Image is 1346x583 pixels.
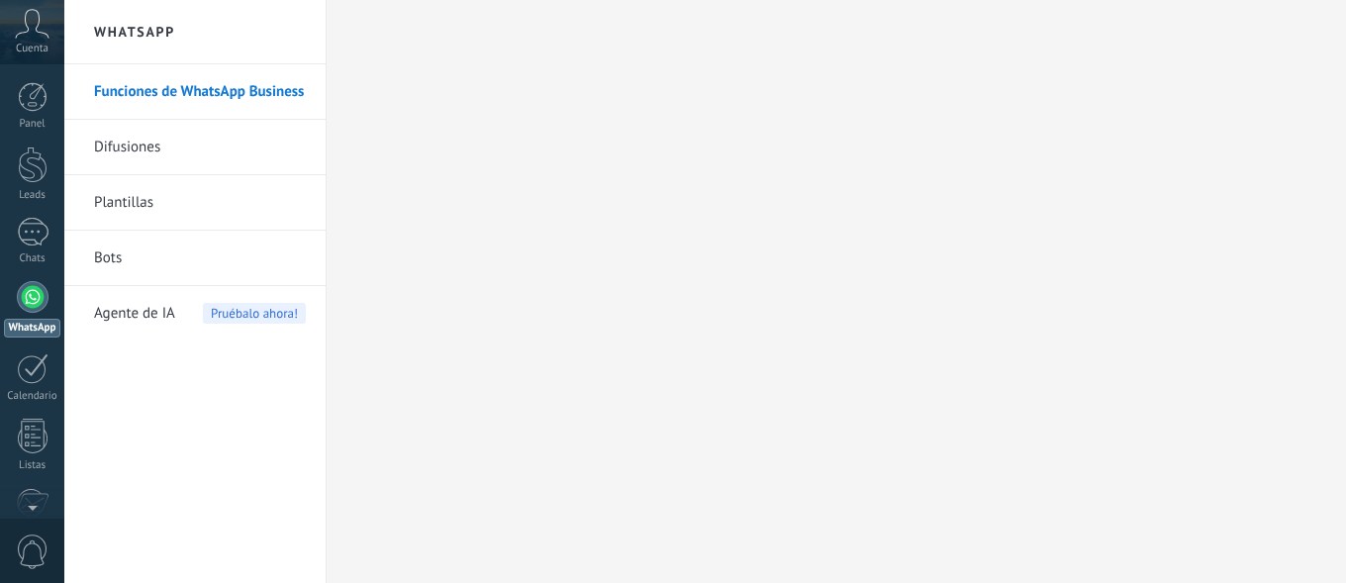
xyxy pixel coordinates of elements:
li: Difusiones [64,120,326,175]
a: Bots [94,231,306,286]
span: Agente de IA [94,286,175,341]
span: Cuenta [16,43,48,55]
div: WhatsApp [4,319,60,338]
a: Plantillas [94,175,306,231]
div: Listas [4,459,61,472]
div: Leads [4,189,61,202]
li: Funciones de WhatsApp Business [64,64,326,120]
li: Bots [64,231,326,286]
span: Pruébalo ahora! [203,303,306,324]
li: Plantillas [64,175,326,231]
a: Agente de IAPruébalo ahora! [94,286,306,341]
a: Difusiones [94,120,306,175]
li: Agente de IA [64,286,326,340]
div: Calendario [4,390,61,403]
a: Funciones de WhatsApp Business [94,64,306,120]
div: Panel [4,118,61,131]
div: Chats [4,252,61,265]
